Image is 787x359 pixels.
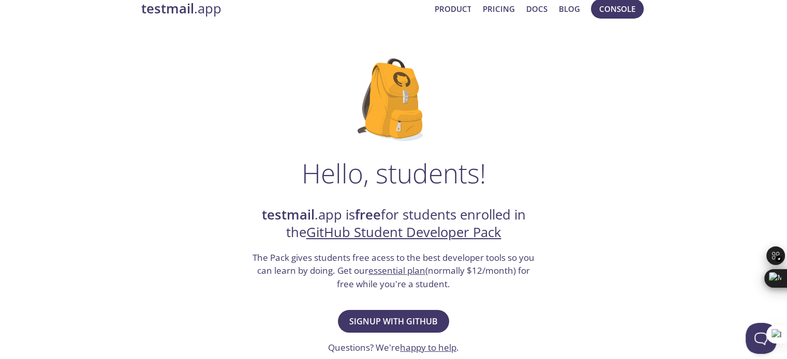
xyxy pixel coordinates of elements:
[349,314,438,329] span: Signup with GitHub
[302,158,486,189] h1: Hello, students!
[262,206,315,224] strong: testmail
[251,206,536,242] h2: .app is for students enrolled in the
[358,58,429,141] img: github-student-backpack.png
[400,341,456,353] a: happy to help
[368,264,425,276] a: essential plan
[434,2,471,15] a: Product
[306,223,501,241] a: GitHub Student Developer Pack
[251,251,536,291] h3: The Pack gives students free acess to the best developer tools so you can learn by doing. Get our...
[482,2,514,15] a: Pricing
[328,341,459,354] h3: Questions? We're .
[559,2,580,15] a: Blog
[338,310,449,333] button: Signup with GitHub
[526,2,547,15] a: Docs
[355,206,381,224] strong: free
[746,323,777,354] iframe: Help Scout Beacon - Open
[599,2,635,15] span: Console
